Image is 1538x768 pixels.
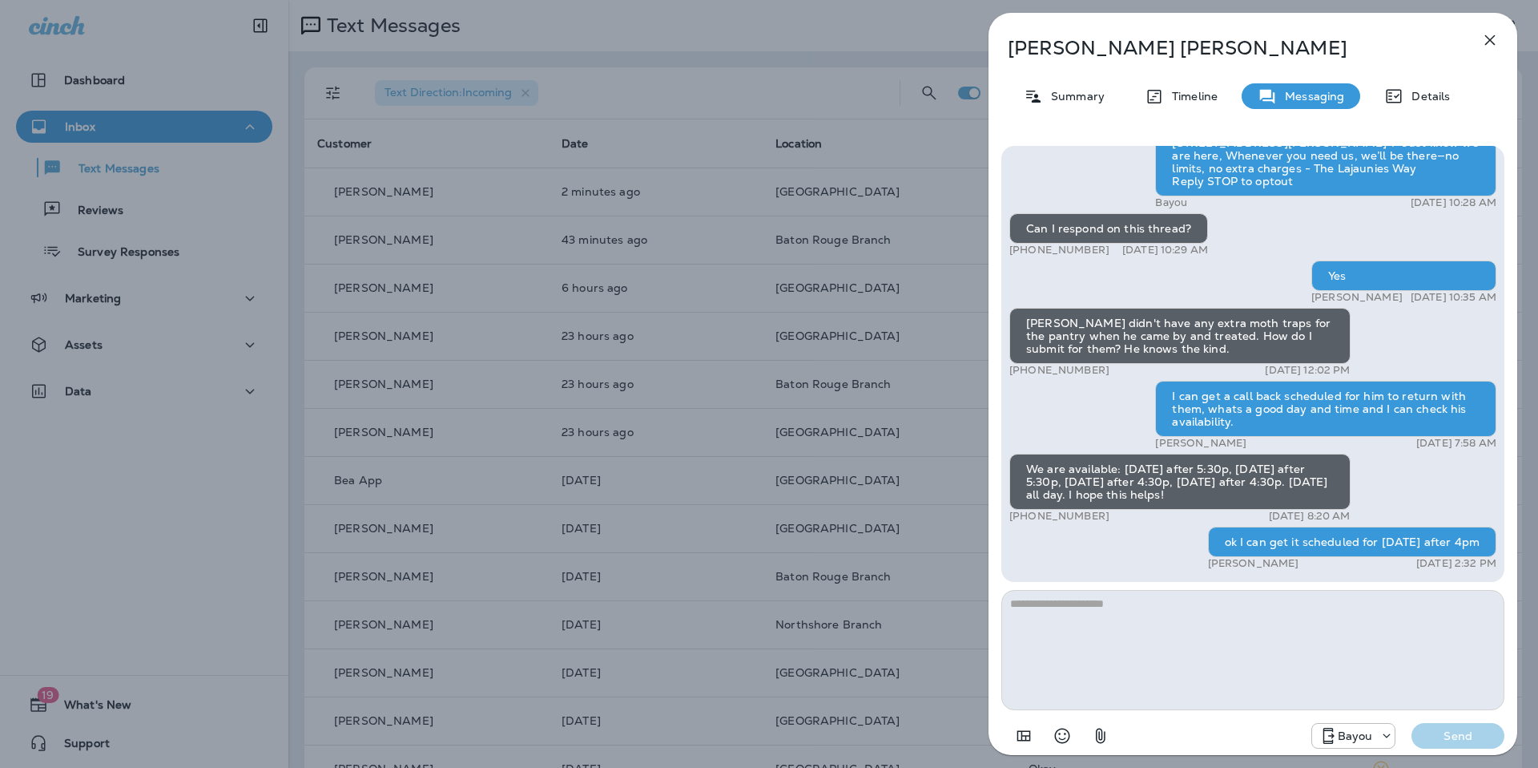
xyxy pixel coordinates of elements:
[1009,308,1351,364] div: [PERSON_NAME] didn't have any extra moth traps for the pantry when he came by and treated. How do...
[1265,364,1350,377] p: [DATE] 12:02 PM
[1008,720,1040,752] button: Add in a premade template
[1208,557,1299,570] p: [PERSON_NAME]
[1155,196,1187,209] p: Bayou
[1043,90,1105,103] p: Summary
[1009,454,1351,510] div: We are available: [DATE] after 5:30p, [DATE] after 5:30p, [DATE] after 4:30p, [DATE] after 4:30p....
[1155,381,1496,437] div: I can get a call back scheduled for him to return with them, whats a good day and time and I can ...
[1311,261,1496,291] div: Yes
[1277,90,1344,103] p: Messaging
[1312,726,1395,746] div: +1 (985) 315-4311
[1403,90,1450,103] p: Details
[1122,244,1208,257] p: [DATE] 10:29 AM
[1046,720,1078,752] button: Select an emoji
[1009,244,1109,257] p: [PHONE_NUMBER]
[1416,437,1496,450] p: [DATE] 7:58 AM
[1411,196,1496,209] p: [DATE] 10:28 AM
[1311,291,1403,304] p: [PERSON_NAME]
[1009,364,1109,377] p: [PHONE_NUMBER]
[1269,510,1351,523] p: [DATE] 8:20 AM
[1164,90,1218,103] p: Timeline
[1416,557,1496,570] p: [DATE] 2:32 PM
[1009,213,1208,244] div: Can I respond on this thread?
[1338,730,1373,742] p: Bayou
[1009,510,1109,523] p: [PHONE_NUMBER]
[1155,437,1246,450] p: [PERSON_NAME]
[1411,291,1496,304] p: [DATE] 10:35 AM
[1008,37,1445,59] p: [PERSON_NAME] [PERSON_NAME]
[1208,527,1496,557] div: ok I can get it scheduled for [DATE] after 4pm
